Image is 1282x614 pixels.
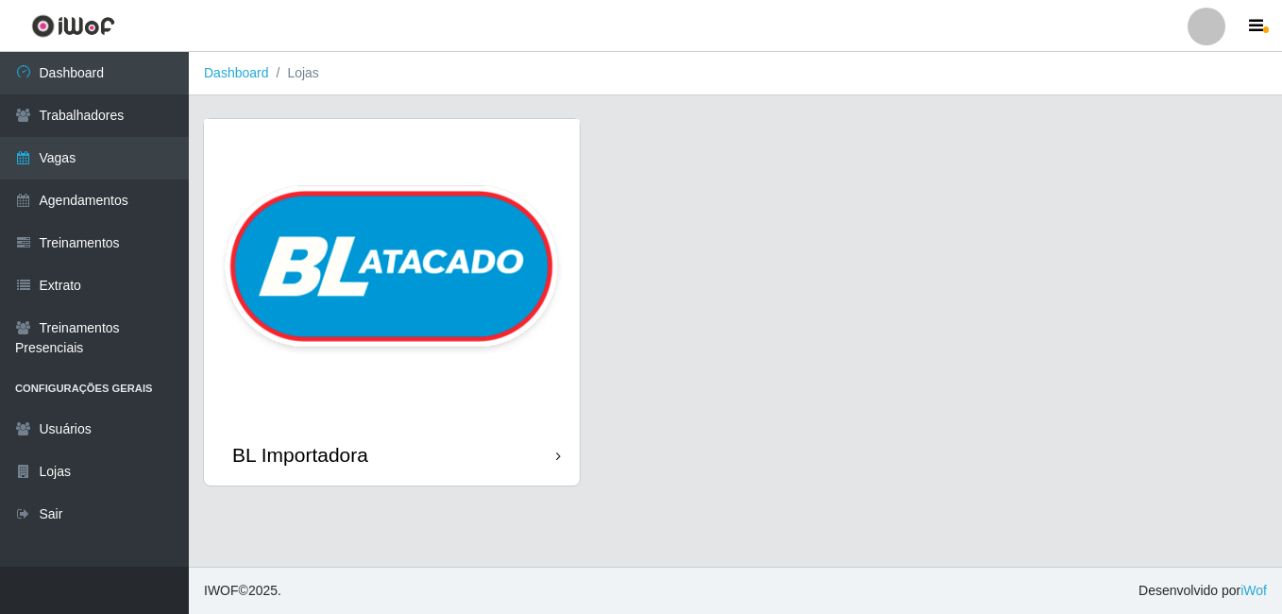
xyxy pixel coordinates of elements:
img: CoreUI Logo [31,14,115,38]
span: © 2025 . [204,581,281,601]
span: IWOF [204,583,239,598]
nav: breadcrumb [189,52,1282,95]
li: Lojas [269,63,319,83]
a: iWof [1240,583,1267,598]
a: BL Importadora [204,119,580,486]
div: BL Importadora [232,443,368,467]
span: Desenvolvido por [1139,581,1267,601]
img: cardImg [204,119,580,424]
a: Dashboard [204,65,269,80]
